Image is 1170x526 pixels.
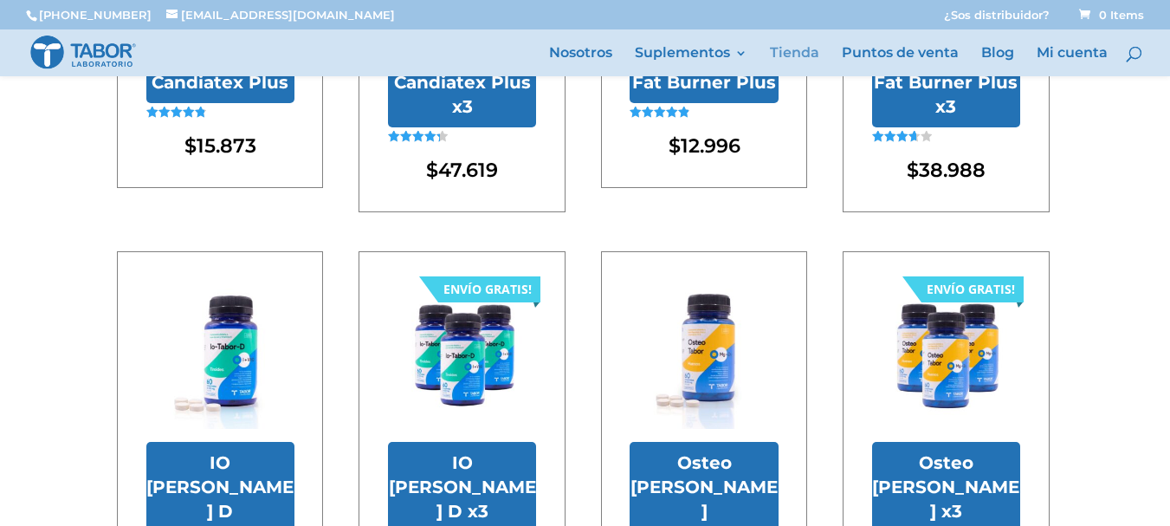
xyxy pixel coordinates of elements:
a: ¿Sos distribuidor? [944,10,1050,29]
h2: Fat Burner Plus [630,62,778,103]
img: IO Tabor D x3 [388,281,536,429]
a: Suplementos [635,47,747,76]
span: Valorado en de 5 [872,131,916,192]
h2: Candiatex Plus x3 [388,62,536,127]
bdi: 47.619 [426,158,498,182]
bdi: 38.988 [907,158,986,182]
span: Valorado en de 5 [630,107,688,157]
div: ENVÍO GRATIS! [443,276,532,302]
h2: Fat Burner Plus x3 [872,62,1020,127]
img: IO Tabor D con pastillas [146,281,294,429]
span: $ [184,133,197,158]
a: Puntos de venta [842,47,959,76]
img: Osteo Tabor x3 [872,281,1020,429]
div: Valorado en 4.91 de 5 [630,107,689,118]
h2: Candiatex Plus [146,62,294,103]
a: Nosotros [549,47,612,76]
span: $ [669,133,681,158]
div: ENVÍO GRATIS! [927,276,1015,302]
a: Mi cuenta [1037,47,1108,76]
span: $ [426,158,438,182]
img: Laboratorio Tabor [29,34,137,71]
span: Valorado en de 5 [388,131,441,192]
div: Valorado en 4.36 de 5 [388,131,448,142]
bdi: 15.873 [184,133,256,158]
a: [EMAIL_ADDRESS][DOMAIN_NAME] [166,8,395,22]
bdi: 12.996 [669,133,740,158]
span: Valorado en de 5 [146,107,204,157]
img: Osteo Tabor con pastillas [630,281,778,429]
a: [PHONE_NUMBER] [39,8,152,22]
span: $ [907,158,919,182]
a: 0 Items [1076,8,1144,22]
a: Blog [981,47,1014,76]
div: Valorado en 3.67 de 5 [872,131,932,142]
a: Tienda [770,47,819,76]
div: Valorado en 4.85 de 5 [146,107,206,118]
span: 0 Items [1079,8,1144,22]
